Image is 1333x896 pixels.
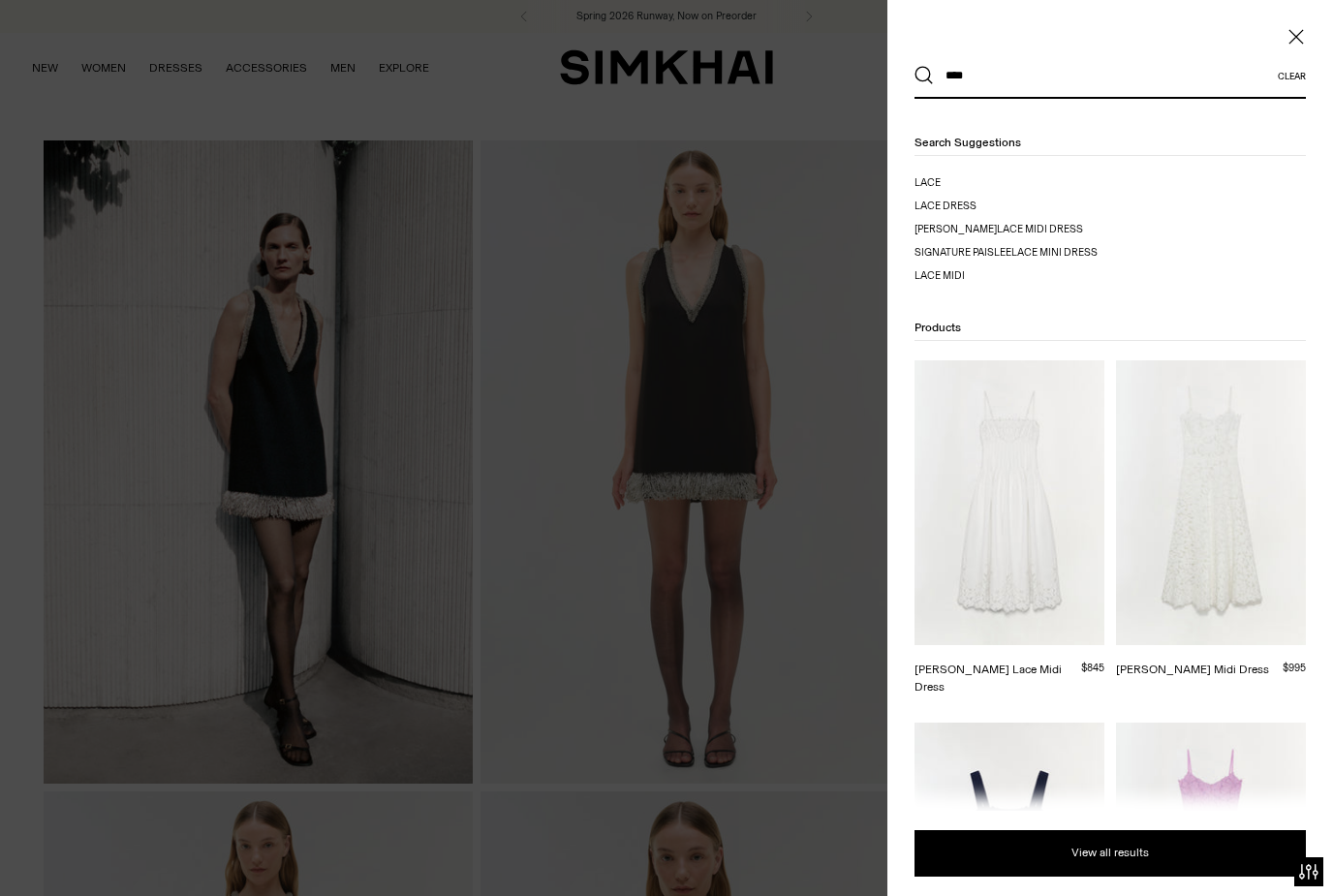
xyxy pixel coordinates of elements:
mark: lac [997,223,1017,235]
a: Julia Lace Midi Dress [PERSON_NAME] Midi Dress $995 [1116,360,1306,695]
mark: lac [914,269,935,282]
img: Julia Lace Midi Dress [1116,360,1306,645]
a: signature paislee lace mini dress [914,245,1104,261]
span: signature paislee [914,246,1011,259]
img: Lilianna Cotton Lace Midi Dress [914,360,1104,645]
iframe: Sign Up via Text for Offers [15,822,195,881]
span: [PERSON_NAME] [914,223,997,235]
span: e mini dress [1032,246,1098,259]
button: Search [914,66,934,85]
div: [PERSON_NAME] Lace Midi Dress [914,661,1081,695]
span: $845 [1081,662,1104,674]
span: e midi dress [1017,223,1083,235]
mark: lac [914,176,935,189]
button: Clear [1278,71,1306,81]
span: e dress [935,200,976,212]
div: [PERSON_NAME] Midi Dress [1116,661,1269,678]
mark: lac [1011,246,1032,259]
span: Search suggestions [914,136,1021,149]
a: Lilianna Cotton Lace Midi Dress [PERSON_NAME] Lace Midi Dress $845 [914,360,1104,695]
button: View all results [914,830,1306,877]
mark: lac [914,200,935,212]
span: Products [914,321,961,334]
span: e midi [935,269,965,282]
a: lace midi [914,268,1104,284]
a: lace dress [914,199,1104,214]
span: e [935,176,941,189]
button: Close [1286,27,1306,46]
a: lace [914,175,1104,191]
span: $995 [1283,662,1306,674]
input: What are you looking for? [934,54,1278,97]
a: lilianna lace midi dress [914,222,1104,237]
